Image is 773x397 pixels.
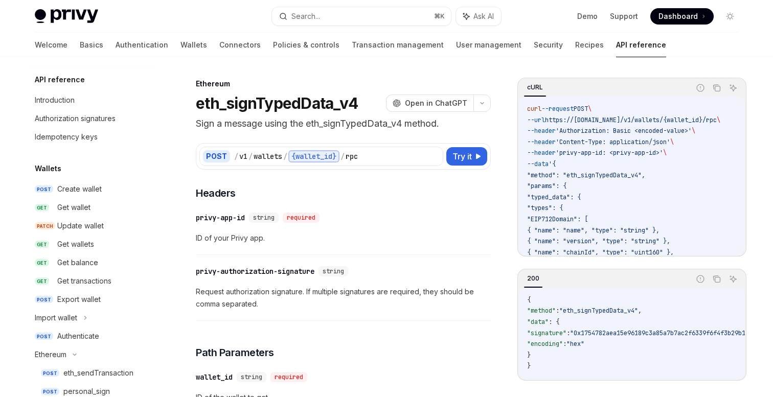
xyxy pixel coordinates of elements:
span: "signature" [527,329,566,337]
div: required [270,372,307,382]
div: / [234,151,238,161]
span: \ [692,127,695,135]
button: Copy the contents from the code block [710,272,723,286]
span: 'Authorization: Basic <encoded-value>' [556,127,692,135]
a: POSTExport wallet [27,290,157,309]
h1: eth_signTypedData_v4 [196,94,358,112]
a: Policies & controls [273,33,339,57]
span: : [566,329,570,337]
button: Ask AI [726,81,740,95]
div: Ethereum [196,79,491,89]
div: / [248,151,253,161]
span: GET [35,241,49,248]
a: PATCHUpdate wallet [27,217,157,235]
div: POST [203,150,230,162]
span: Ask AI [473,11,494,21]
img: light logo [35,9,98,24]
div: Get wallet [57,201,90,214]
span: GET [35,259,49,267]
a: GETGet wallets [27,235,157,253]
button: Ask AI [456,7,501,26]
a: User management [456,33,521,57]
span: { "name": "name", "type": "string" }, [527,226,660,235]
div: Introduction [35,94,75,106]
a: Connectors [219,33,261,57]
button: Copy the contents from the code block [710,81,723,95]
span: } [527,351,531,359]
a: Demo [577,11,598,21]
div: cURL [524,81,546,94]
a: Security [534,33,563,57]
div: Export wallet [57,293,101,306]
a: Idempotency keys [27,128,157,146]
button: Toggle dark mode [722,8,738,25]
button: Report incorrect code [694,272,707,286]
span: 'Content-Type: application/json' [556,138,670,146]
a: Support [610,11,638,21]
span: "method": "eth_signTypedData_v4", [527,171,645,179]
span: string [323,267,344,275]
div: wallets [254,151,282,161]
div: Get balance [57,256,98,269]
a: Introduction [27,91,157,109]
span: { [527,296,531,304]
span: Headers [196,186,236,200]
a: GETGet wallet [27,198,157,217]
span: 'privy-app-id: <privy-app-id>' [556,149,663,157]
span: : [563,340,566,348]
div: Update wallet [57,220,104,232]
span: string [253,214,275,222]
span: "EIP712Domain": [ [527,215,588,223]
span: POST [35,296,53,303]
a: POSTAuthenticate [27,327,157,345]
span: Try it [452,150,472,162]
h5: API reference [35,74,85,86]
a: GETGet transactions [27,272,157,290]
span: "data" [527,318,549,326]
div: required [283,213,320,223]
span: Dashboard [658,11,698,21]
div: Authorization signatures [35,112,116,125]
span: --data [527,160,549,168]
a: POSTeth_sendTransaction [27,364,157,382]
span: : [556,307,559,315]
div: Import wallet [35,312,77,324]
button: Report incorrect code [694,81,707,95]
button: Open in ChatGPT [386,95,473,112]
span: "types": { [527,204,563,212]
div: Authenticate [57,330,99,342]
span: Request authorization signature. If multiple signatures are required, they should be comma separa... [196,286,491,310]
span: --header [527,138,556,146]
span: { "name": "chainId", "type": "uint160" }, [527,248,674,256]
span: \ [717,116,720,124]
button: Try it [446,147,487,166]
a: Basics [80,33,103,57]
span: Path Parameters [196,345,274,360]
span: POST [41,369,59,377]
div: wallet_id [196,372,233,382]
span: ⌘ K [434,12,445,20]
div: {wallet_id} [288,150,339,162]
span: GET [35,277,49,285]
span: --request [541,105,574,113]
span: string [241,373,262,381]
span: "encoding" [527,340,563,348]
span: ID of your Privy app. [196,232,491,244]
button: Ask AI [726,272,740,286]
span: --url [527,116,545,124]
span: "hex" [566,340,584,348]
div: Search... [291,10,320,22]
span: curl [527,105,541,113]
span: Open in ChatGPT [405,98,467,108]
div: / [340,151,345,161]
span: '{ [549,160,556,168]
span: \ [588,105,592,113]
a: GETGet balance [27,253,157,272]
div: Get wallets [57,238,94,250]
h5: Wallets [35,162,61,175]
a: Wallets [180,33,207,57]
a: API reference [616,33,666,57]
span: "eth_signTypedData_v4" [559,307,638,315]
span: "typed_data": { [527,193,581,201]
span: POST [35,185,53,193]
